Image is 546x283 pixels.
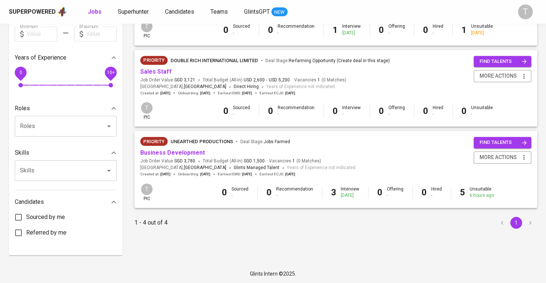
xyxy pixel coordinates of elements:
[470,192,494,199] div: 6 hours ago
[285,172,295,177] span: [DATE]
[342,105,361,117] div: Interview
[223,25,229,35] b: 0
[184,83,226,91] span: [GEOGRAPHIC_DATA]
[331,187,336,198] b: 3
[474,70,531,82] button: more actions
[118,7,150,17] a: Superhunter
[266,77,267,83] span: -
[203,158,265,164] span: Total Budget (All-In)
[269,158,321,164] span: Vacancies ( 0 Matches )
[471,23,493,36] div: Unsuitable
[140,149,205,156] a: Business Development
[244,8,270,15] span: GlintsGPT
[57,6,67,17] img: app logo
[140,101,153,121] div: pic
[285,91,295,96] span: [DATE]
[342,111,361,117] div: -
[140,20,153,33] div: T
[200,172,210,177] span: [DATE]
[15,50,117,65] div: Years of Experience
[86,27,117,41] input: Value
[104,121,114,131] button: Open
[422,187,427,198] b: 0
[471,111,493,117] div: -
[231,192,248,199] div: -
[278,111,315,117] div: -
[9,6,67,17] a: Superpoweredapp logo
[200,91,210,96] span: [DATE]
[291,158,295,164] span: 1
[388,23,405,36] div: Offering
[242,91,252,96] span: [DATE]
[26,213,65,222] span: Sourced by me
[377,187,382,198] b: 0
[19,70,22,75] span: 0
[140,77,195,83] span: Job Order Value
[244,7,288,17] a: GlintsGPT NEW
[268,106,273,116] b: 0
[471,30,493,36] div: [DATE]
[333,25,338,35] b: 1
[140,172,171,177] span: Created at :
[471,105,493,117] div: Unsuitable
[231,186,248,199] div: Sourced
[244,158,265,164] span: SGD 1,500
[140,137,168,146] div: New Job received from Demand Team
[240,139,290,144] span: Deal Stage :
[140,83,226,91] span: [GEOGRAPHIC_DATA] ,
[423,106,428,116] b: 0
[342,23,361,36] div: Interview
[294,77,346,83] span: Vacancies ( 0 Matches )
[171,58,258,63] span: Double Rich International Limited
[15,148,29,157] p: Skills
[140,164,226,172] span: [GEOGRAPHIC_DATA] ,
[26,228,66,237] span: Referred by me
[276,192,313,199] div: -
[178,91,210,96] span: Onboarding :
[341,192,359,199] div: [DATE]
[244,77,265,83] span: USD 2,600
[480,153,517,162] span: more actions
[278,23,315,36] div: Recommendation
[140,138,168,145] span: Priority
[234,165,279,170] span: Glints Managed Talent
[518,4,533,19] div: T
[15,145,117,160] div: Skills
[107,70,114,75] span: 10+
[379,106,384,116] b: 0
[431,186,442,199] div: Hired
[342,30,361,36] div: [DATE]
[433,23,443,36] div: Hired
[233,105,250,117] div: Sourced
[433,105,443,117] div: Hired
[316,77,320,83] span: 1
[203,77,290,83] span: Total Budget (All-In)
[387,192,404,199] div: -
[134,218,168,227] p: 1 - 4 out of 4
[480,71,517,81] span: more actions
[210,7,229,17] a: Teams
[233,23,250,36] div: Sourced
[460,187,465,198] b: 5
[140,158,195,164] span: Job Order Value
[480,138,527,147] span: find talents
[423,25,428,35] b: 0
[210,8,228,15] span: Teams
[461,106,467,116] b: 0
[174,158,195,164] span: SGD 3,780
[474,56,531,67] button: find talents
[160,91,171,96] span: [DATE]
[276,186,313,199] div: Recommendation
[140,68,172,75] a: Sales Staff
[140,57,168,64] span: Priority
[218,91,252,96] span: Earliest EMD :
[178,172,210,177] span: Onboarding :
[140,101,153,114] div: T
[433,111,443,117] div: -
[260,91,295,96] span: Earliest ECJD :
[15,53,66,62] p: Years of Experience
[140,20,153,39] div: pic
[234,84,259,89] span: Direct Hiring
[160,172,171,177] span: [DATE]
[233,111,250,117] div: -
